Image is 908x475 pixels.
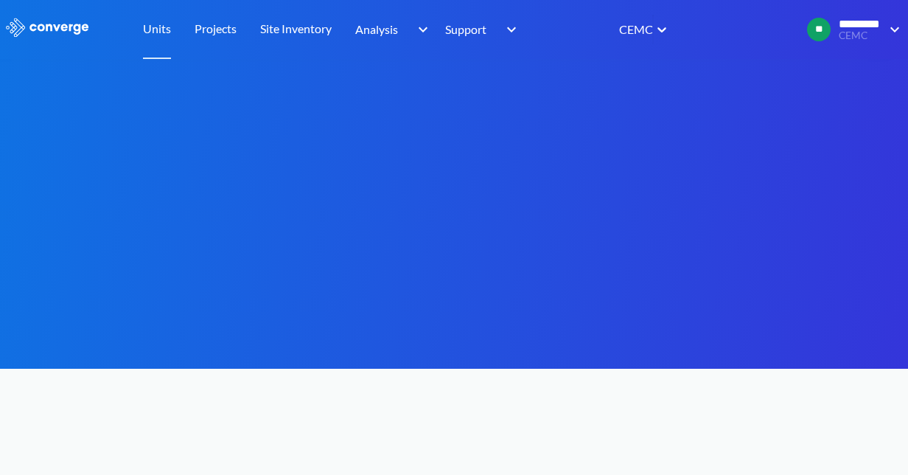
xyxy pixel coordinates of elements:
span: Support [445,20,486,38]
img: downArrow.svg [497,21,520,38]
div: CEMC [618,20,653,38]
span: Analysis [355,20,398,38]
span: CEMC [839,30,880,41]
img: logo_ewhite.svg [4,18,90,37]
img: downArrow.svg [408,21,432,38]
img: downArrow.svg [880,21,904,38]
